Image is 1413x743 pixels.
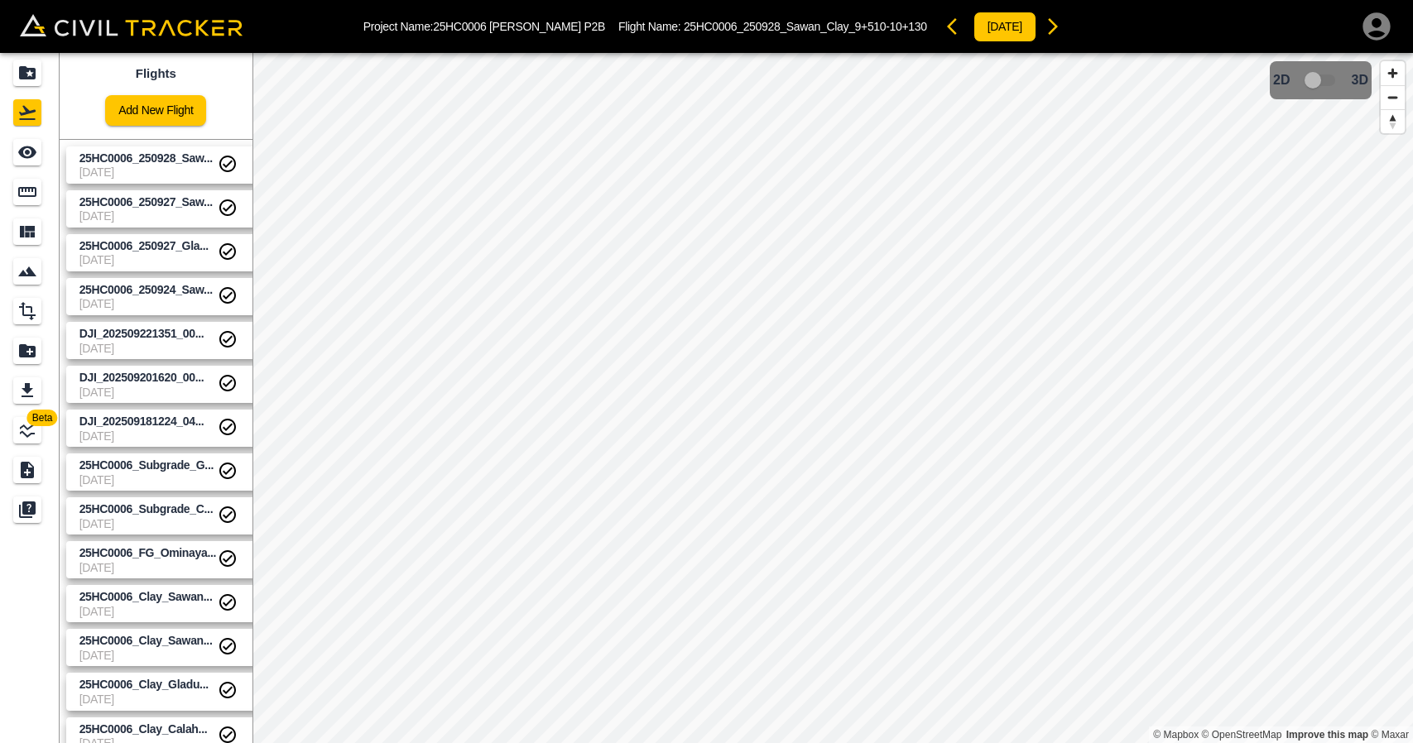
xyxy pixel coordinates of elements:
img: Civil Tracker [20,14,243,37]
p: Project Name: 25HC0006 [PERSON_NAME] P2B [363,20,605,33]
button: Zoom in [1381,61,1405,85]
span: 3D [1352,73,1368,88]
span: 3D model not uploaded yet [1297,65,1345,96]
a: Map feedback [1286,729,1368,741]
p: Flight Name: [618,20,927,33]
span: 25HC0006_250928_Sawan_Clay_9+510-10+130 [684,20,927,33]
button: [DATE] [973,12,1036,42]
button: Reset bearing to north [1381,109,1405,133]
button: Zoom out [1381,85,1405,109]
a: Mapbox [1153,729,1199,741]
canvas: Map [252,53,1413,743]
a: OpenStreetMap [1202,729,1282,741]
span: 2D [1273,73,1290,88]
a: Maxar [1371,729,1409,741]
